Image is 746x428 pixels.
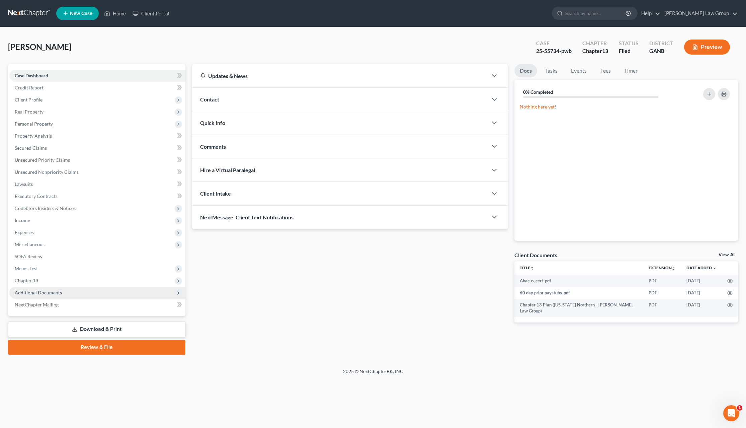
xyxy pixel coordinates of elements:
[15,121,53,127] span: Personal Property
[101,7,129,19] a: Home
[15,109,44,115] span: Real Property
[595,64,616,77] a: Fees
[582,47,608,55] div: Chapter
[9,190,185,202] a: Executory Contracts
[9,142,185,154] a: Secured Claims
[523,89,553,95] strong: 0% Completed
[8,42,71,52] span: [PERSON_NAME]
[713,266,717,270] i: expand_more
[9,299,185,311] a: NextChapter Mailing
[602,48,608,54] span: 13
[200,190,231,197] span: Client Intake
[566,64,592,77] a: Events
[15,229,34,235] span: Expenses
[9,178,185,190] a: Lawsuits
[9,154,185,166] a: Unsecured Priority Claims
[514,287,643,299] td: 60 day prior paystubs-pdf
[15,145,47,151] span: Secured Claims
[649,47,673,55] div: GANB
[514,299,643,317] td: Chapter 13 Plan ([US_STATE] Northern - [PERSON_NAME] Law Group)
[643,275,681,287] td: PDF
[530,266,534,270] i: unfold_more
[643,299,681,317] td: PDF
[15,205,76,211] span: Codebtors Insiders & Notices
[672,266,676,270] i: unfold_more
[200,214,294,220] span: NextMessage: Client Text Notifications
[15,254,43,259] span: SOFA Review
[200,167,255,173] span: Hire a Virtual Paralegal
[681,299,722,317] td: [DATE]
[638,7,660,19] a: Help
[15,193,58,199] span: Executory Contracts
[15,73,48,78] span: Case Dashboard
[15,85,44,90] span: Credit Report
[681,287,722,299] td: [DATE]
[70,11,92,16] span: New Case
[719,253,735,257] a: View All
[15,290,62,295] span: Additional Documents
[686,265,717,270] a: Date Added expand_more
[536,47,572,55] div: 25-55734-pwb
[514,252,557,259] div: Client Documents
[737,405,742,411] span: 1
[15,266,38,271] span: Means Test
[9,130,185,142] a: Property Analysis
[9,166,185,178] a: Unsecured Nonpriority Claims
[514,64,537,77] a: Docs
[200,96,219,102] span: Contact
[520,103,733,110] p: Nothing here yet!
[540,64,563,77] a: Tasks
[15,97,43,102] span: Client Profile
[684,40,730,55] button: Preview
[15,169,79,175] span: Unsecured Nonpriority Claims
[15,133,52,139] span: Property Analysis
[200,120,225,126] span: Quick Info
[681,275,722,287] td: [DATE]
[565,7,627,19] input: Search by name...
[536,40,572,47] div: Case
[619,47,639,55] div: Filed
[649,40,673,47] div: District
[9,251,185,263] a: SOFA Review
[8,322,185,337] a: Download & Print
[200,72,480,79] div: Updates & News
[15,241,45,247] span: Miscellaneous
[15,217,30,223] span: Income
[514,275,643,287] td: Abacus_cert-pdf
[619,64,643,77] a: Timer
[15,181,33,187] span: Lawsuits
[661,7,738,19] a: [PERSON_NAME] Law Group
[8,340,185,355] a: Review & File
[129,7,173,19] a: Client Portal
[619,40,639,47] div: Status
[520,265,534,270] a: Titleunfold_more
[643,287,681,299] td: PDF
[723,405,739,421] iframe: Intercom live chat
[582,40,608,47] div: Chapter
[182,368,564,380] div: 2025 © NextChapterBK, INC
[15,302,59,307] span: NextChapter Mailing
[200,143,226,150] span: Comments
[9,82,185,94] a: Credit Report
[9,70,185,82] a: Case Dashboard
[15,278,38,283] span: Chapter 13
[15,157,70,163] span: Unsecured Priority Claims
[649,265,676,270] a: Extensionunfold_more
